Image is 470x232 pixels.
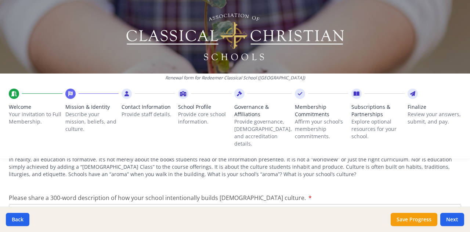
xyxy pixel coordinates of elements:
[65,111,119,133] p: Describe your mission, beliefs, and culture.
[351,118,405,140] p: Explore optional resources for your school.
[9,103,62,111] span: Welcome
[122,103,175,111] span: Contact Information
[125,11,345,63] img: Logo
[178,103,232,111] span: School Profile
[295,118,348,140] p: Affirm your school’s membership commitments.
[9,111,62,125] p: Your invitation to Full Membership.
[9,194,306,202] span: Please share a 300-word description of how your school intentionally builds [DEMOGRAPHIC_DATA] cu...
[178,111,232,125] p: Provide core school information.
[6,213,29,226] button: Back
[234,118,292,147] p: Provide governance, [DEMOGRAPHIC_DATA], and accreditation details.
[408,103,461,111] span: Finalize
[351,103,405,118] span: Subscriptions & Partnerships
[122,111,175,118] p: Provide staff details.
[391,213,437,226] button: Save Progress
[408,111,461,125] p: Review your answers, submit, and pay.
[9,156,461,178] p: In reality, all education is formative. It’s not merely about the books students read or the info...
[440,213,464,226] button: Next
[234,103,292,118] span: Governance & Affiliations
[65,103,119,111] span: Mission & Identity
[295,103,348,118] span: Membership Commitments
